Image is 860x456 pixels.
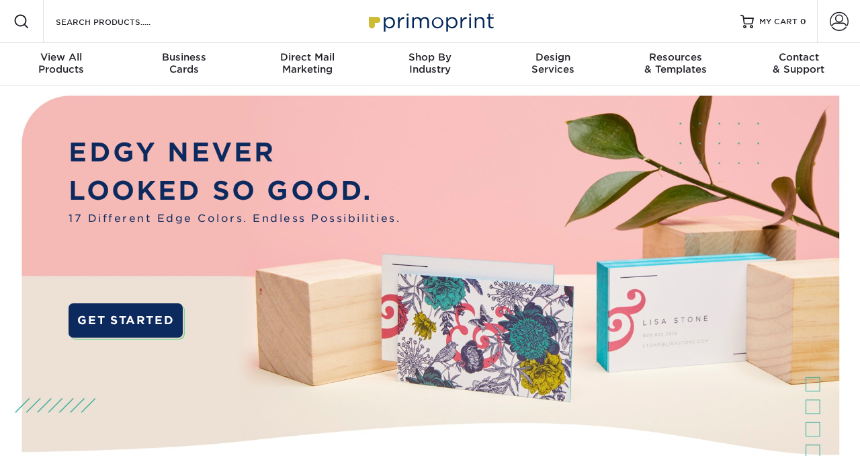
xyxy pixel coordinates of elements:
span: Resources [614,51,737,63]
span: Direct Mail [246,51,369,63]
p: LOOKED SO GOOD. [69,172,400,211]
span: Design [491,51,614,63]
a: Contact& Support [737,43,860,86]
div: Services [491,51,614,75]
span: Business [123,51,246,63]
div: Cards [123,51,246,75]
a: DesignServices [491,43,614,86]
a: BusinessCards [123,43,246,86]
div: & Support [737,51,860,75]
span: Contact [737,51,860,63]
span: MY CART [759,16,798,28]
a: Direct MailMarketing [246,43,369,86]
a: GET STARTED [69,303,183,338]
a: Resources& Templates [614,43,737,86]
img: Primoprint [363,7,497,36]
span: Shop By [369,51,492,63]
a: Shop ByIndustry [369,43,492,86]
span: 17 Different Edge Colors. Endless Possibilities. [69,211,400,226]
p: EDGY NEVER [69,133,400,172]
div: Marketing [246,51,369,75]
div: & Templates [614,51,737,75]
span: 0 [800,17,806,26]
input: SEARCH PRODUCTS..... [54,13,185,30]
div: Industry [369,51,492,75]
